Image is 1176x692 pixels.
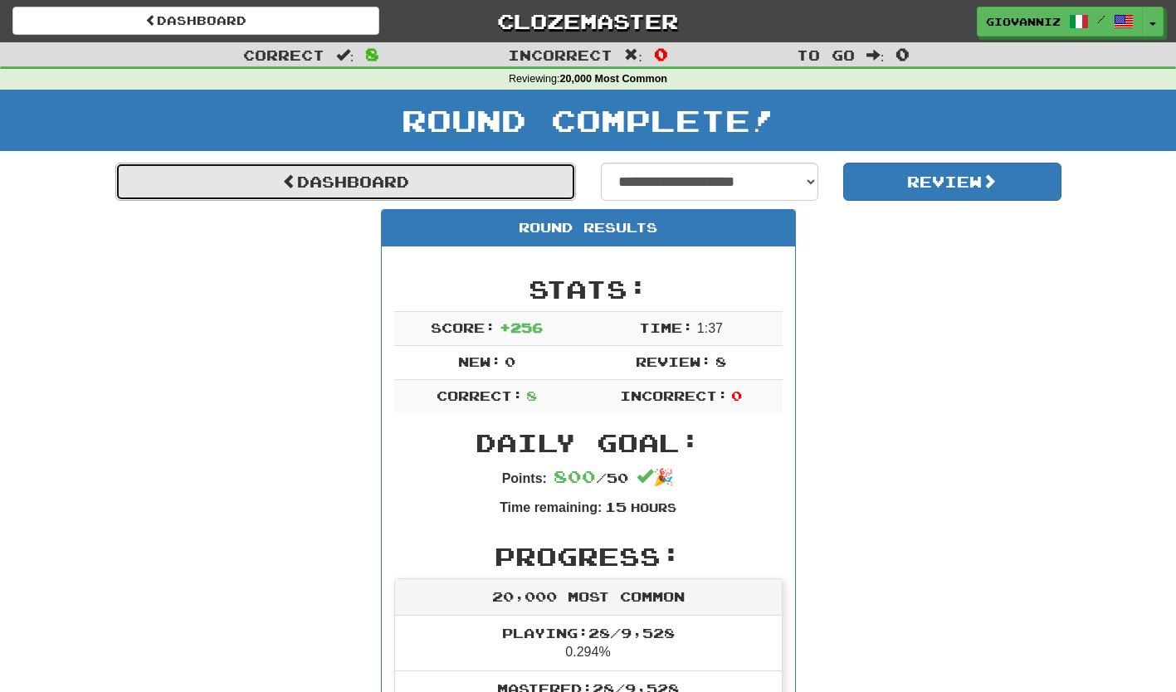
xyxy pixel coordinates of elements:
[394,275,783,303] h2: Stats:
[560,73,667,85] strong: 20,000 Most Common
[526,387,537,403] span: 8
[336,48,354,62] span: :
[365,44,379,64] span: 8
[395,579,782,616] div: 20,000 Most Common
[458,353,501,369] span: New:
[797,46,855,63] span: To go
[243,46,324,63] span: Correct
[866,48,885,62] span: :
[715,353,726,369] span: 8
[697,321,723,335] span: 1 : 37
[394,429,783,456] h2: Daily Goal:
[508,46,612,63] span: Incorrect
[500,500,602,514] strong: Time remaining:
[986,14,1061,29] span: GiovanniZ
[654,44,668,64] span: 0
[404,7,771,36] a: Clozemaster
[624,48,642,62] span: :
[895,44,910,64] span: 0
[12,7,379,35] a: Dashboard
[505,353,515,369] span: 0
[431,319,495,335] span: Score:
[6,104,1170,137] h1: Round Complete!
[437,387,523,403] span: Correct:
[631,500,676,514] small: Hours
[605,499,627,514] span: 15
[636,353,711,369] span: Review:
[115,163,576,201] a: Dashboard
[394,543,783,570] h2: Progress:
[843,163,1061,201] button: Review
[977,7,1143,37] a: GiovanniZ /
[554,470,628,485] span: / 50
[620,387,728,403] span: Incorrect:
[395,616,782,672] li: 0.294%
[500,319,543,335] span: + 256
[639,319,693,335] span: Time:
[1097,13,1105,25] span: /
[731,387,742,403] span: 0
[502,625,675,641] span: Playing: 28 / 9,528
[382,210,795,246] div: Round Results
[554,466,596,486] span: 800
[502,471,547,485] strong: Points:
[637,468,674,486] span: 🎉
